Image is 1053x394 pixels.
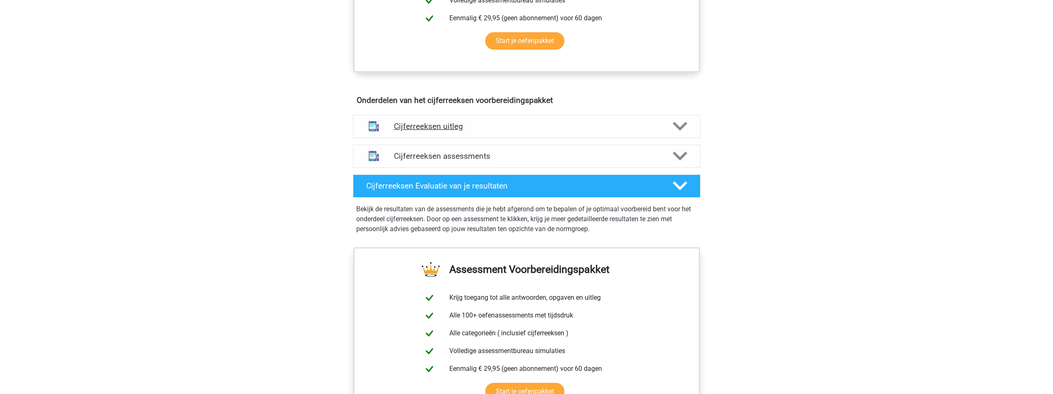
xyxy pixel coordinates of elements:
a: Start je oefenpakket [485,32,564,50]
a: uitleg Cijferreeksen uitleg [350,115,704,138]
a: Cijferreeksen Evaluatie van je resultaten [350,174,704,198]
img: cijferreeksen uitleg [363,116,384,137]
a: assessments Cijferreeksen assessments [350,145,704,168]
h4: Cijferreeksen assessments [394,151,660,161]
h4: Cijferreeksen uitleg [394,122,660,131]
h4: Onderdelen van het cijferreeksen voorbereidingspakket [357,96,697,105]
p: Bekijk de resultaten van de assessments die je hebt afgerond om te bepalen of je optimaal voorber... [356,204,697,234]
img: cijferreeksen assessments [363,146,384,167]
h4: Cijferreeksen Evaluatie van je resultaten [366,181,660,191]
